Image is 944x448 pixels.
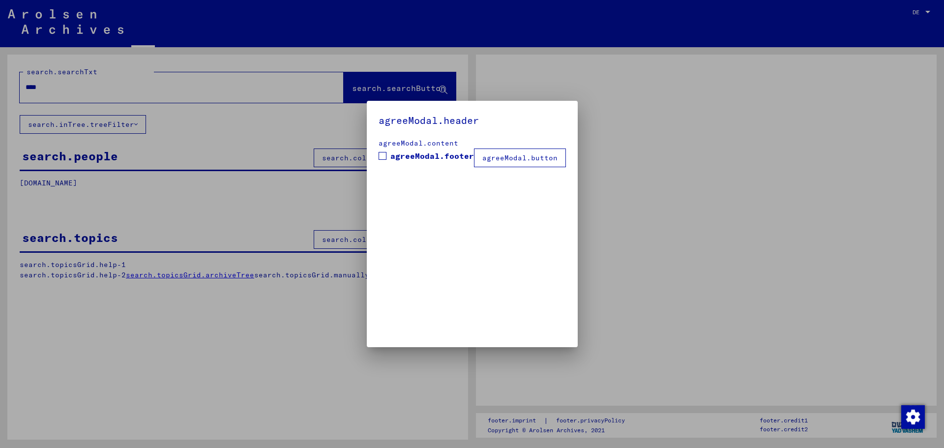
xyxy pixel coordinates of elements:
[901,405,924,428] div: Zustimmung ändern
[901,405,925,429] img: Zustimmung ändern
[379,113,566,128] h5: agreeModal.header
[379,138,566,149] div: agreeModal.content
[390,150,474,162] span: agreeModal.footer
[474,149,566,167] button: agreeModal.button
